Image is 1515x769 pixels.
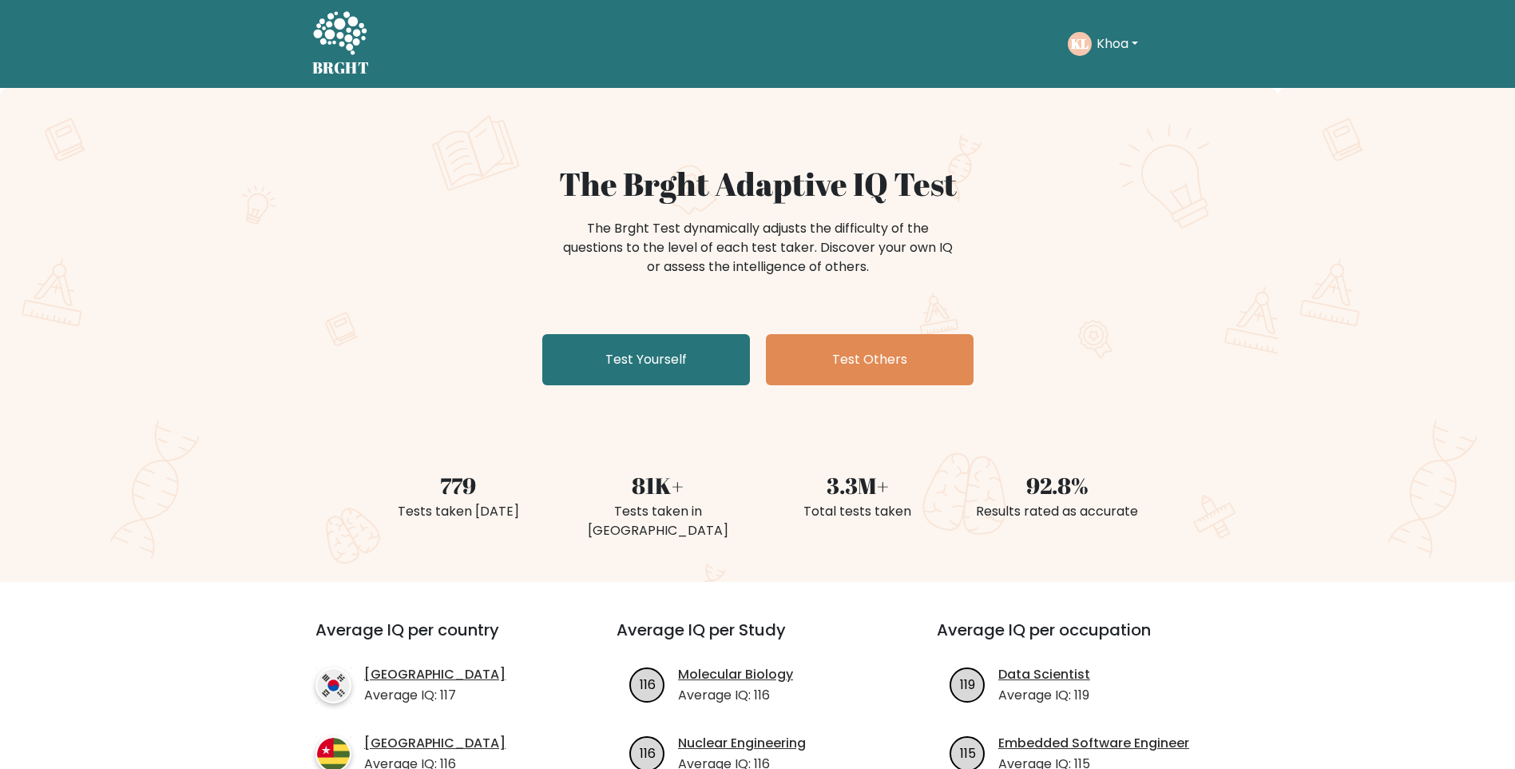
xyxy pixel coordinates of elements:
[998,665,1090,684] a: Data Scientist
[678,665,793,684] a: Molecular Biology
[1092,34,1143,54] button: Khoa
[617,620,898,659] h3: Average IQ per Study
[640,743,656,762] text: 116
[368,502,549,521] div: Tests taken [DATE]
[315,667,351,703] img: country
[312,6,370,82] a: BRGHT
[767,502,948,521] div: Total tests taken
[364,686,506,705] p: Average IQ: 117
[368,165,1148,203] h1: The Brght Adaptive IQ Test
[640,675,656,693] text: 116
[960,675,975,693] text: 119
[967,502,1148,521] div: Results rated as accurate
[998,686,1090,705] p: Average IQ: 119
[767,468,948,502] div: 3.3M+
[368,468,549,502] div: 779
[937,620,1219,659] h3: Average IQ per occupation
[312,58,370,78] h5: BRGHT
[960,743,976,762] text: 115
[315,620,559,659] h3: Average IQ per country
[568,502,748,540] div: Tests taken in [GEOGRAPHIC_DATA]
[364,734,506,753] a: [GEOGRAPHIC_DATA]
[967,468,1148,502] div: 92.8%
[542,334,750,385] a: Test Yourself
[364,665,506,684] a: [GEOGRAPHIC_DATA]
[766,334,974,385] a: Test Others
[568,468,748,502] div: 81K+
[1071,34,1089,53] text: KL
[558,219,958,277] div: The Brght Test dynamically adjusts the difficulty of the questions to the level of each test take...
[998,734,1189,753] a: Embedded Software Engineer
[678,686,793,705] p: Average IQ: 116
[678,734,806,753] a: Nuclear Engineering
